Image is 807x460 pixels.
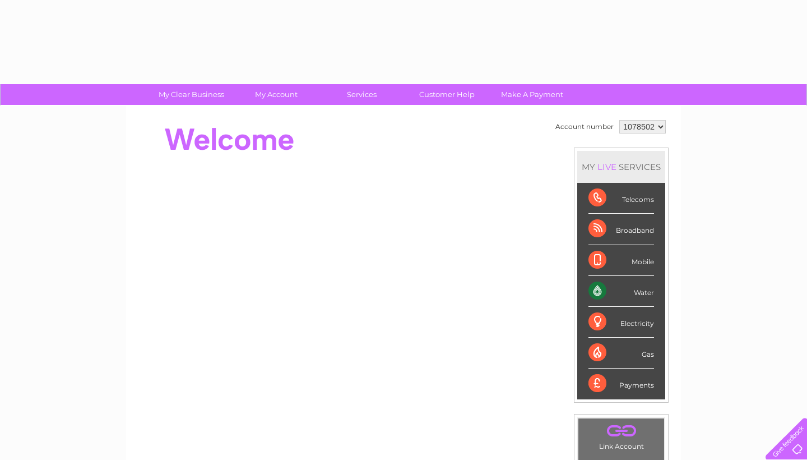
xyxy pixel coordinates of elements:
[316,84,408,105] a: Services
[581,421,661,441] a: .
[553,117,616,136] td: Account number
[588,245,654,276] div: Mobile
[588,214,654,245] div: Broadband
[578,418,665,453] td: Link Account
[588,183,654,214] div: Telecoms
[145,84,238,105] a: My Clear Business
[588,276,654,307] div: Water
[230,84,323,105] a: My Account
[486,84,578,105] a: Make A Payment
[588,369,654,399] div: Payments
[588,307,654,338] div: Electricity
[577,151,665,183] div: MY SERVICES
[401,84,493,105] a: Customer Help
[588,338,654,369] div: Gas
[595,162,619,172] div: LIVE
